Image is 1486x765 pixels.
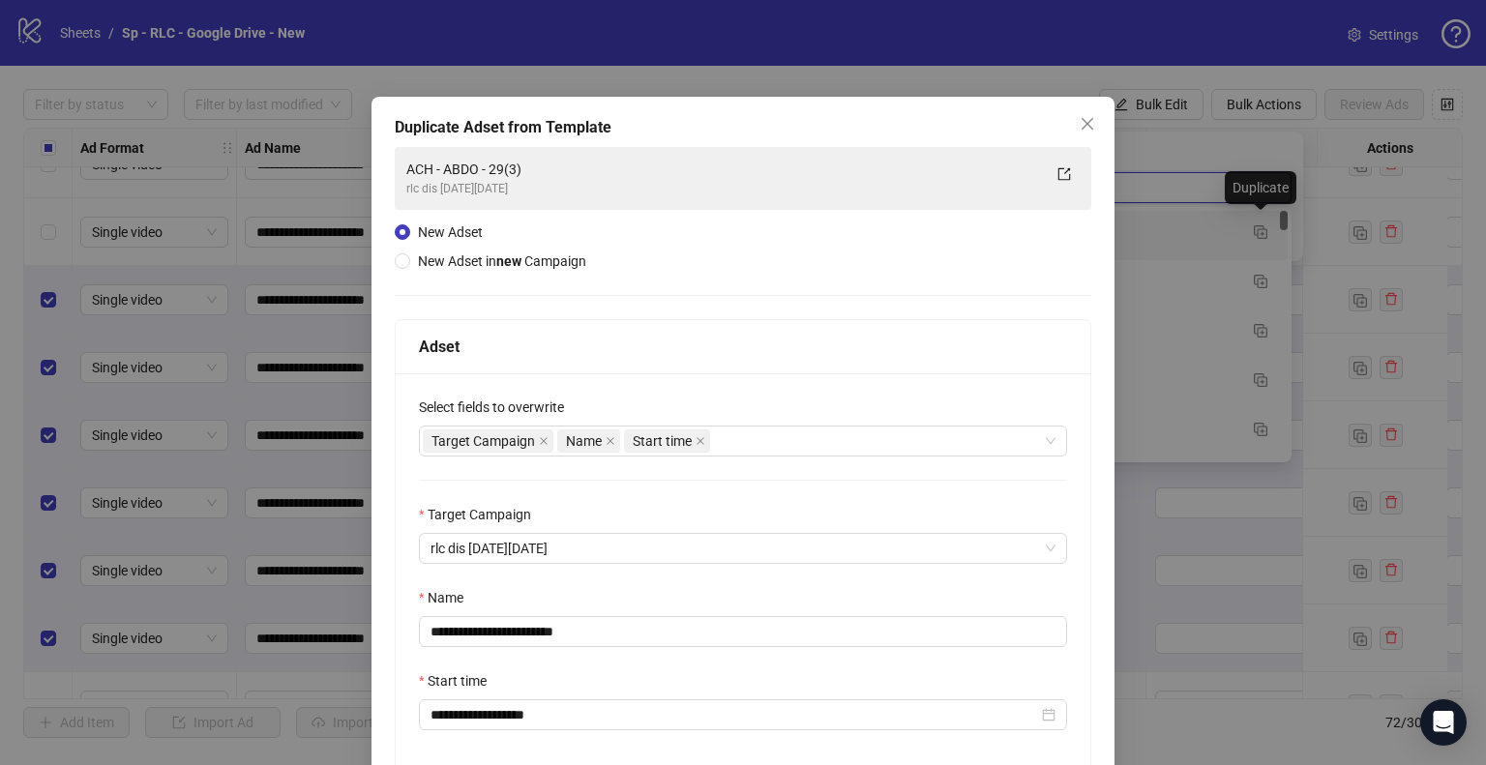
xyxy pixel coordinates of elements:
label: Name [419,587,476,608]
span: Target Campaign [423,429,553,453]
span: Start time [633,430,692,452]
span: Target Campaign [431,430,535,452]
span: Name [566,430,602,452]
strong: new [496,253,521,269]
label: Target Campaign [419,504,544,525]
span: close [539,436,549,446]
div: rlc dis [DATE][DATE] [406,180,1041,198]
label: Select fields to overwrite [419,397,577,418]
span: rlc dis black friday [431,534,1055,563]
span: close [1080,116,1095,132]
div: ACH - ABDO - 29(3) [406,159,1041,180]
span: Start time [624,429,710,453]
div: Adset [419,335,1067,359]
span: close [606,436,615,446]
span: Name [557,429,620,453]
span: export [1057,167,1071,181]
label: Start time [419,670,499,691]
span: New Adset [418,224,483,240]
div: Duplicate Adset from Template [395,116,1091,139]
div: Open Intercom Messenger [1420,699,1467,746]
input: Start time [431,704,1038,725]
button: Close [1072,108,1103,139]
span: close [696,436,705,446]
span: New Adset in Campaign [418,253,586,269]
input: Name [419,616,1067,647]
